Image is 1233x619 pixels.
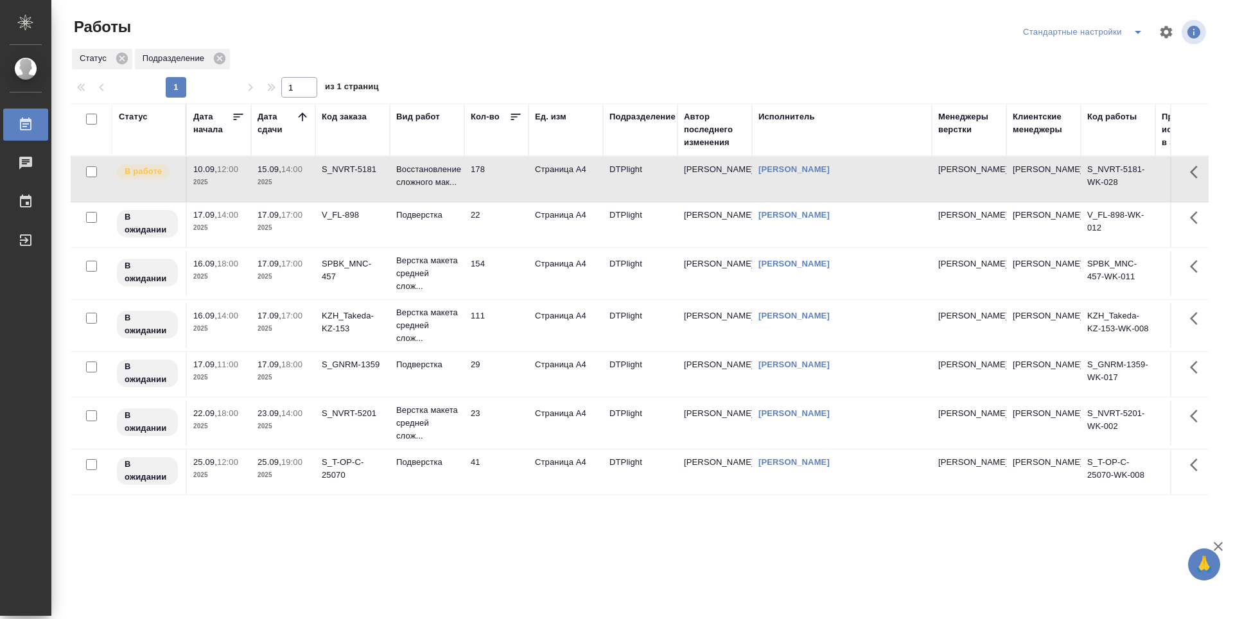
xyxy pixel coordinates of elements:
td: DTPlight [603,202,678,247]
p: Восстановление сложного мак... [396,163,458,189]
div: Кол-во [471,110,500,123]
div: Исполнитель назначен, приступать к работе пока рано [116,209,179,239]
p: В ожидании [125,360,170,386]
p: 17:00 [281,259,302,268]
td: [PERSON_NAME] [1006,401,1081,446]
td: S_NVRT-5181-WK-028 [1081,157,1155,202]
p: 2025 [193,176,245,189]
button: Здесь прячутся важные кнопки [1182,251,1213,282]
td: [PERSON_NAME] [678,449,752,494]
p: 14:00 [217,210,238,220]
td: [PERSON_NAME] [678,157,752,202]
td: 29 [464,352,529,397]
p: Подверстка [396,456,458,469]
td: [PERSON_NAME] [1006,449,1081,494]
p: [PERSON_NAME] [938,407,1000,420]
td: 154 [464,251,529,296]
p: [PERSON_NAME] [938,358,1000,371]
p: 11:00 [217,360,238,369]
p: 17.09, [258,360,281,369]
div: Исполнитель [758,110,815,123]
div: Ед. изм [535,110,566,123]
p: 12:00 [217,164,238,174]
p: 17:00 [281,311,302,320]
td: 178 [464,157,529,202]
div: Подразделение [609,110,676,123]
p: Подразделение [143,52,209,65]
div: Прогресс исполнителя в SC [1162,110,1220,149]
p: 2025 [193,469,245,482]
p: 2025 [258,270,309,283]
div: Исполнитель назначен, приступать к работе пока рано [116,309,179,340]
a: [PERSON_NAME] [758,164,830,174]
p: 17.09, [258,210,281,220]
button: Здесь прячутся важные кнопки [1182,401,1213,432]
td: 41 [464,449,529,494]
td: [PERSON_NAME] [678,202,752,247]
div: Статус [119,110,148,123]
a: [PERSON_NAME] [758,408,830,418]
td: [PERSON_NAME] [1006,251,1081,296]
button: Здесь прячутся важные кнопки [1182,303,1213,334]
p: 2025 [193,270,245,283]
td: Страница А4 [529,449,603,494]
span: Работы [71,17,131,37]
div: S_NVRT-5201 [322,407,383,420]
span: 🙏 [1193,551,1215,578]
td: [PERSON_NAME] [678,401,752,446]
p: В работе [125,165,162,178]
p: Верстка макета средней слож... [396,404,458,442]
p: 18:00 [217,408,238,418]
p: 2025 [258,176,309,189]
p: Верстка макета средней слож... [396,254,458,293]
div: Подразделение [135,49,230,69]
td: 23 [464,401,529,446]
p: 17.09, [193,210,217,220]
p: Статус [80,52,111,65]
td: Страница А4 [529,401,603,446]
p: 16.09, [193,259,217,268]
td: Страница А4 [529,352,603,397]
p: 25.09, [258,457,281,467]
td: KZH_Takeda-KZ-153-WK-008 [1081,303,1155,348]
p: 18:00 [281,360,302,369]
p: В ожидании [125,458,170,484]
div: Исполнитель назначен, приступать к работе пока рано [116,257,179,288]
p: 12:00 [217,457,238,467]
td: DTPlight [603,251,678,296]
td: [PERSON_NAME] [1006,202,1081,247]
span: из 1 страниц [325,79,379,98]
p: [PERSON_NAME] [938,163,1000,176]
td: DTPlight [603,303,678,348]
div: Менеджеры верстки [938,110,1000,136]
div: S_GNRM-1359 [322,358,383,371]
p: 2025 [258,371,309,384]
td: S_NVRT-5201-WK-002 [1081,401,1155,446]
p: В ожидании [125,409,170,435]
p: [PERSON_NAME] [938,209,1000,222]
div: S_NVRT-5181 [322,163,383,176]
td: DTPlight [603,157,678,202]
p: 23.09, [258,408,281,418]
div: Код работы [1087,110,1137,123]
p: 2025 [193,322,245,335]
p: В ожидании [125,211,170,236]
p: 25.09, [193,457,217,467]
div: Клиентские менеджеры [1013,110,1074,136]
a: [PERSON_NAME] [758,210,830,220]
p: [PERSON_NAME] [938,257,1000,270]
td: [PERSON_NAME] [1006,303,1081,348]
div: V_FL-898 [322,209,383,222]
td: 111 [464,303,529,348]
button: 🙏 [1188,548,1220,580]
button: Здесь прячутся важные кнопки [1182,352,1213,383]
div: Код заказа [322,110,367,123]
td: V_FL-898-WK-012 [1081,202,1155,247]
td: [PERSON_NAME] [678,251,752,296]
p: 16.09, [193,311,217,320]
p: 17.09, [193,360,217,369]
p: 14:00 [217,311,238,320]
td: Страница А4 [529,251,603,296]
a: [PERSON_NAME] [758,311,830,320]
div: Дата начала [193,110,232,136]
